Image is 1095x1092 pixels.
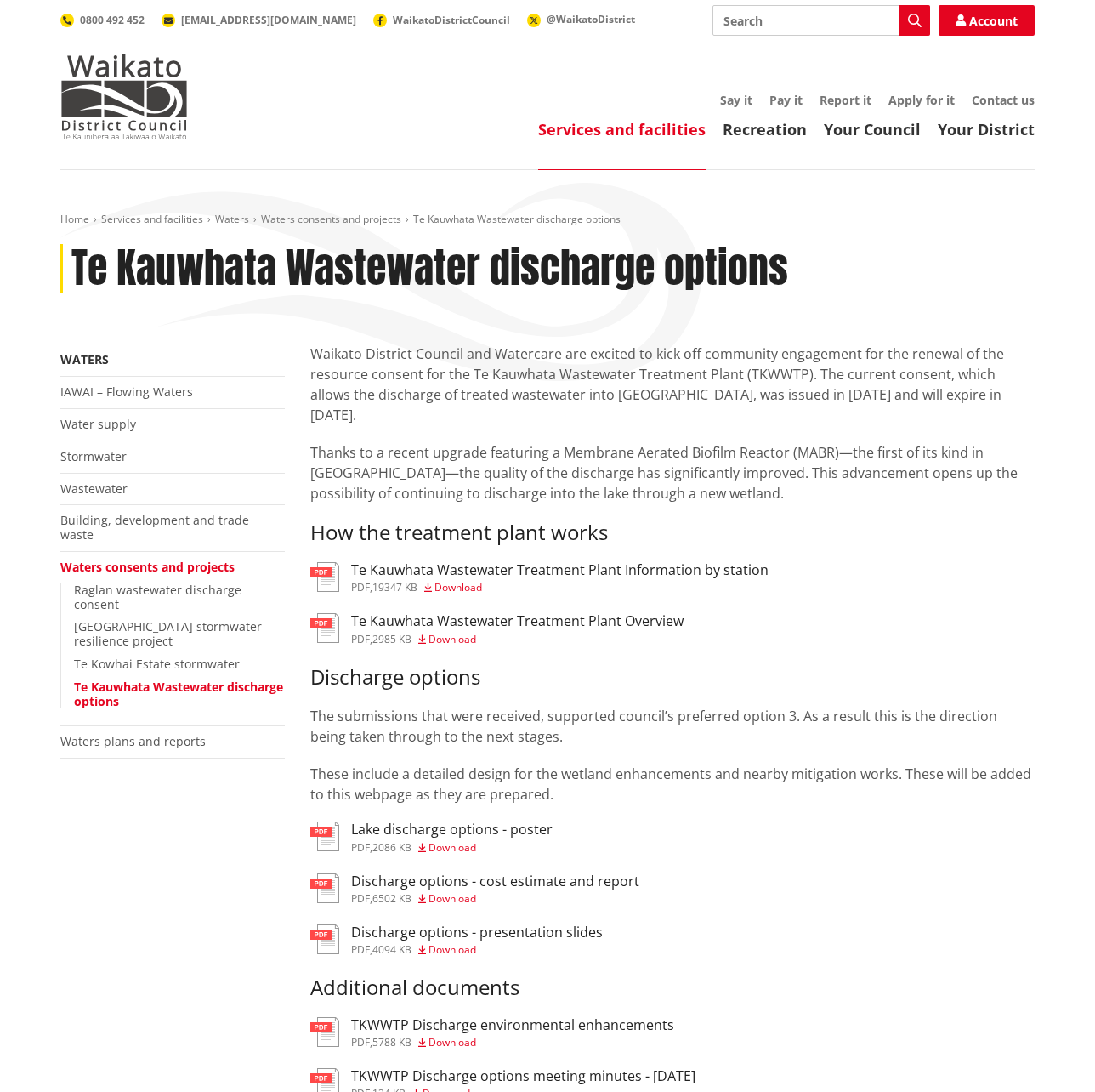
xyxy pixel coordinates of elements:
[310,442,1035,503] p: Thanks to a recent upgrade featuring a Membrane Aerated Biofilm Reactor (MABR)—the first of its k...
[351,924,603,941] h3: Discharge options - presentation slides
[310,613,339,643] img: document-pdf.svg
[60,213,1035,227] nav: breadcrumb
[60,212,89,226] a: Home
[527,12,635,26] a: @WaikatoDistrict
[351,583,769,593] div: ,
[74,582,241,612] a: Raglan wastewater discharge consent
[373,13,510,27] a: WaikatoDistrictCouncil
[351,1068,695,1084] h3: TKWWTP Discharge options meeting minutes - [DATE]
[310,520,1035,545] h3: How the treatment plant works
[60,384,193,400] a: IAWAI – Flowing Waters
[310,562,339,592] img: document-pdf.svg
[939,5,1035,36] a: Account
[351,1035,370,1049] span: pdf
[310,924,603,955] a: Discharge options - presentation slides pdf,4094 KB Download
[60,481,128,497] a: Wastewater
[71,244,788,293] h1: Te Kauwhata Wastewater discharge options
[351,613,684,629] h3: Te Kauwhata Wastewater Treatment Plant Overview
[372,891,411,906] span: 6502 KB
[538,119,706,139] a: Services and facilities
[60,54,188,139] img: Waikato District Council - Te Kaunihera aa Takiwaa o Waikato
[74,656,240,672] a: Te Kowhai Estate stormwater
[434,580,482,594] span: Download
[372,1035,411,1049] span: 5788 KB
[310,975,1035,1000] h3: Additional documents
[60,512,249,543] a: Building, development and trade waste
[310,344,1035,425] p: Waikato District Council and Watercare are excited to kick off community engagement for the renew...
[351,843,553,853] div: ,
[723,119,807,139] a: Recreation
[310,1017,674,1048] a: TKWWTP Discharge environmental enhancements pdf,5788 KB Download
[428,632,476,646] span: Download
[351,942,370,957] span: pdf
[351,1038,674,1048] div: ,
[60,13,145,27] a: 0800 492 452
[720,92,752,108] a: Say it
[351,840,370,855] span: pdf
[162,13,356,27] a: [EMAIL_ADDRESS][DOMAIN_NAME]
[310,764,1035,805] p: These include a detailed design for the wetland enhancements and nearby mitigation works. These w...
[351,632,370,646] span: pdf
[820,92,871,108] a: Report it
[547,12,635,26] span: @WaikatoDistrict
[310,665,1035,690] h3: Discharge options
[972,92,1035,108] a: Contact us
[74,618,262,649] a: [GEOGRAPHIC_DATA] stormwater resilience project
[428,891,476,906] span: Download
[428,942,476,957] span: Download
[60,448,127,464] a: Stormwater
[60,416,136,432] a: Water supply
[351,562,769,578] h3: Te Kauwhata Wastewater Treatment Plant Information by station
[824,119,921,139] a: Your Council
[310,924,339,954] img: document-pdf.svg
[310,613,684,644] a: Te Kauwhata Wastewater Treatment Plant Overview pdf,2985 KB Download
[393,13,510,27] span: WaikatoDistrictCouncil
[215,212,249,226] a: Waters
[60,559,235,575] a: Waters consents and projects
[80,13,145,27] span: 0800 492 452
[351,945,603,955] div: ,
[60,351,109,367] a: Waters
[372,580,417,594] span: 19347 KB
[310,562,769,593] a: Te Kauwhata Wastewater Treatment Plant Information by station pdf,19347 KB Download
[101,212,203,226] a: Services and facilities
[310,822,339,851] img: document-pdf.svg
[181,13,356,27] span: [EMAIL_ADDRESS][DOMAIN_NAME]
[310,706,1035,747] p: The submissions that were received, supported council’s preferred option 3. As a result this is t...
[351,1017,674,1033] h3: TKWWTP Discharge environmental enhancements
[428,1035,476,1049] span: Download
[712,5,930,36] input: Search input
[310,873,339,903] img: document-pdf.svg
[372,632,411,646] span: 2985 KB
[60,733,206,749] a: Waters plans and reports
[351,822,553,838] h3: Lake discharge options - poster
[351,580,370,594] span: pdf
[351,873,639,890] h3: Discharge options - cost estimate and report
[261,212,401,226] a: Waters consents and projects
[428,840,476,855] span: Download
[351,634,684,645] div: ,
[769,92,803,108] a: Pay it
[310,873,639,904] a: Discharge options - cost estimate and report pdf,6502 KB Download
[351,894,639,904] div: ,
[372,942,411,957] span: 4094 KB
[310,822,553,852] a: Lake discharge options - poster pdf,2086 KB Download
[351,891,370,906] span: pdf
[74,679,283,709] a: Te Kauwhata Wastewater discharge options
[938,119,1035,139] a: Your District
[413,212,621,226] span: Te Kauwhata Wastewater discharge options
[372,840,411,855] span: 2086 KB
[310,1017,339,1047] img: document-pdf.svg
[888,92,955,108] a: Apply for it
